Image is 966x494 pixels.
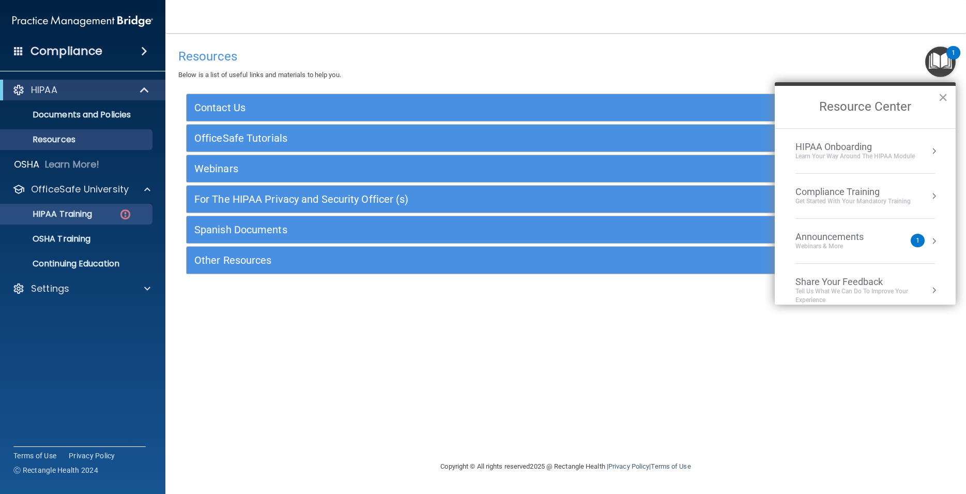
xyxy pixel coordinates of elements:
[377,450,755,483] div: Copyright © All rights reserved 2025 @ Rectangle Health | |
[194,191,937,207] a: For The HIPAA Privacy and Security Officer (s)
[12,84,150,96] a: HIPAA
[13,465,98,475] span: Ⓒ Rectangle Health 2024
[795,231,884,243] div: Announcements
[194,252,937,268] a: Other Resources
[194,132,747,144] h5: OfficeSafe Tutorials
[7,234,90,244] p: OSHA Training
[194,193,747,205] h5: For The HIPAA Privacy and Security Officer (s)
[7,209,92,219] p: HIPAA Training
[12,183,150,196] a: OfficeSafe University
[31,183,129,196] p: OfficeSafe University
[194,221,937,238] a: Spanish Documents
[194,160,937,177] a: Webinars
[31,282,69,295] p: Settings
[795,186,911,198] div: Compliance Training
[952,53,955,66] div: 1
[7,110,148,120] p: Documents and Policies
[194,255,747,266] h5: Other Resources
[938,89,948,106] button: Close
[795,242,884,251] div: Webinars & More
[7,259,148,269] p: Continuing Education
[795,152,915,161] div: Learn Your Way around the HIPAA module
[787,421,954,462] iframe: Drift Widget Chat Controller
[194,224,747,235] h5: Spanish Documents
[13,451,56,461] a: Terms of Use
[31,84,57,96] p: HIPAA
[194,102,747,113] h5: Contact Us
[925,47,956,77] button: Open Resource Center, 1 new notification
[795,276,935,288] div: Share Your Feedback
[14,158,40,171] p: OSHA
[178,71,341,79] span: Below is a list of useful links and materials to help you.
[12,11,153,32] img: PMB logo
[119,208,132,221] img: danger-circle.6113f641.png
[45,158,100,171] p: Learn More!
[795,197,911,206] div: Get Started with your mandatory training
[30,44,102,58] h4: Compliance
[69,451,115,461] a: Privacy Policy
[194,163,747,174] h5: Webinars
[12,282,150,295] a: Settings
[194,130,937,146] a: OfficeSafe Tutorials
[775,82,956,305] div: Resource Center
[795,141,915,153] div: HIPAA Onboarding
[608,462,649,470] a: Privacy Policy
[178,50,953,63] h4: Resources
[651,462,691,470] a: Terms of Use
[7,134,148,145] p: Resources
[795,287,935,305] div: Tell Us What We Can Do to Improve Your Experience
[775,86,956,128] h2: Resource Center
[194,99,937,116] a: Contact Us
